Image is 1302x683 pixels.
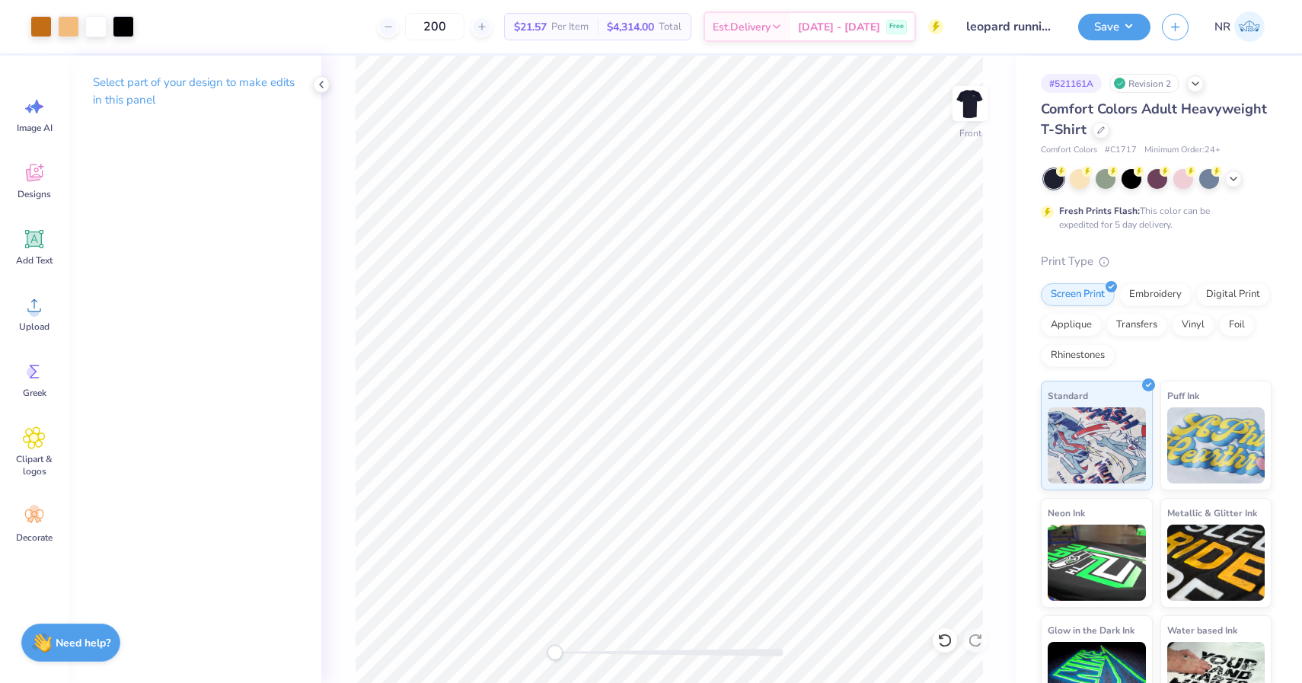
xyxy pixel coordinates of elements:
[607,19,654,35] span: $4,314.00
[1105,144,1137,157] span: # C1717
[1219,314,1255,337] div: Foil
[1059,204,1246,231] div: This color can be expedited for 5 day delivery.
[1048,407,1146,484] img: Standard
[1078,14,1150,40] button: Save
[1041,100,1267,139] span: Comfort Colors Adult Heavyweight T-Shirt
[955,11,1067,42] input: Untitled Design
[955,88,985,119] img: Front
[659,19,681,35] span: Total
[1041,74,1102,93] div: # 521161A
[1048,505,1085,521] span: Neon Ink
[798,19,880,35] span: [DATE] - [DATE]
[1109,74,1179,93] div: Revision 2
[1144,144,1221,157] span: Minimum Order: 24 +
[1167,622,1237,638] span: Water based Ink
[19,321,49,333] span: Upload
[959,126,981,140] div: Front
[1208,11,1272,42] a: NR
[93,74,297,109] p: Select part of your design to make edits in this panel
[1234,11,1265,42] img: Noemi Reche-ley
[1106,314,1167,337] div: Transfers
[1167,505,1257,521] span: Metallic & Glitter Ink
[405,13,464,40] input: – –
[1172,314,1214,337] div: Vinyl
[1048,622,1134,638] span: Glow in the Dark Ink
[16,531,53,544] span: Decorate
[1041,344,1115,367] div: Rhinestones
[1059,205,1140,217] strong: Fresh Prints Flash:
[9,453,59,477] span: Clipart & logos
[547,645,563,660] div: Accessibility label
[1167,407,1265,484] img: Puff Ink
[889,21,904,32] span: Free
[1041,144,1097,157] span: Comfort Colors
[18,188,51,200] span: Designs
[514,19,547,35] span: $21.57
[17,122,53,134] span: Image AI
[16,254,53,266] span: Add Text
[551,19,589,35] span: Per Item
[1041,253,1272,270] div: Print Type
[1048,388,1088,404] span: Standard
[1196,283,1270,306] div: Digital Print
[1048,525,1146,601] img: Neon Ink
[23,387,46,399] span: Greek
[1167,388,1199,404] span: Puff Ink
[713,19,771,35] span: Est. Delivery
[1167,525,1265,601] img: Metallic & Glitter Ink
[1214,18,1230,36] span: NR
[1119,283,1192,306] div: Embroidery
[56,636,110,650] strong: Need help?
[1041,283,1115,306] div: Screen Print
[1041,314,1102,337] div: Applique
